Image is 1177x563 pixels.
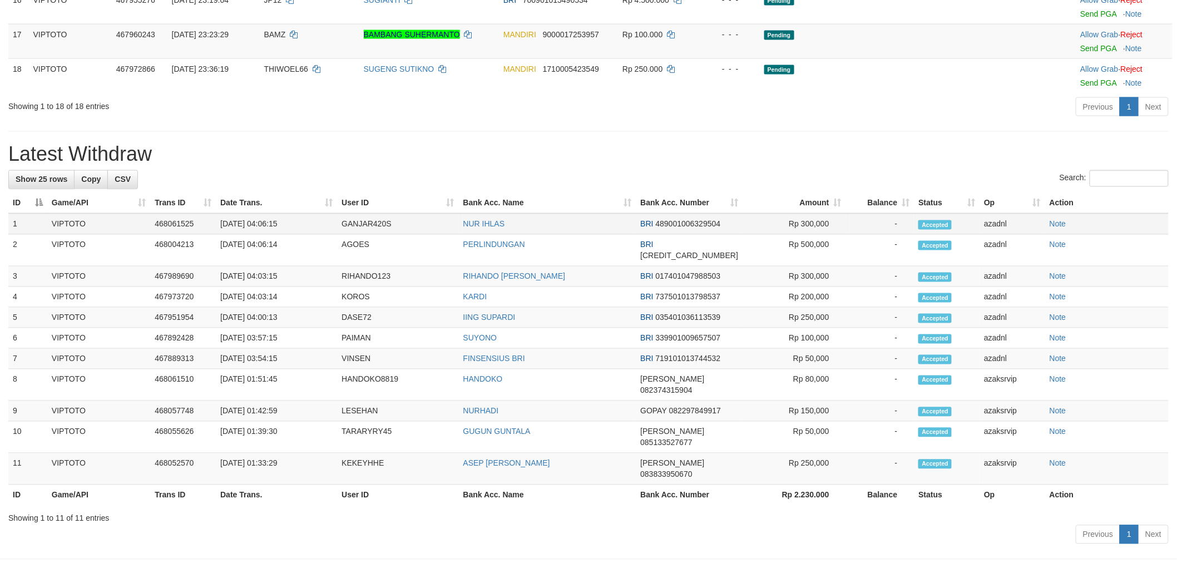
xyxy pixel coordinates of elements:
span: BRI [640,293,653,302]
a: Note [1050,220,1066,229]
span: BRI [640,334,653,343]
td: azadnl [980,287,1045,308]
a: SUYONO [463,334,497,343]
th: User ID: activate to sort column ascending [337,193,458,214]
td: DASE72 [337,308,458,328]
td: - [846,308,914,328]
span: Copy 9000017253957 to clipboard [543,30,599,39]
td: VINSEN [337,349,458,369]
a: Note [1125,44,1142,53]
td: 467973720 [150,287,216,308]
td: VIPTOTO [47,401,150,422]
a: Reject [1121,30,1143,39]
td: 18 [8,58,29,93]
span: BRI [640,220,653,229]
span: Copy 017401047988503 to clipboard [656,272,721,281]
span: Copy 082297849917 to clipboard [669,407,721,416]
a: Note [1050,272,1066,281]
td: Rp 100,000 [743,328,845,349]
span: CSV [115,175,131,184]
td: · [1076,58,1173,93]
span: · [1080,65,1120,73]
a: KARDI [463,293,487,302]
div: - - - [706,63,755,75]
td: Rp 250,000 [743,453,845,485]
a: BAMBANG SUHERMANTO [364,30,460,39]
a: FINSENSIUS BRI [463,354,525,363]
td: VIPTOTO [47,235,150,266]
span: Pending [764,31,794,40]
span: Rp 100.000 [622,30,662,39]
td: 6 [8,328,47,349]
th: Status [914,485,980,506]
div: Showing 1 to 11 of 11 entries [8,508,1169,524]
a: Previous [1076,525,1120,544]
td: - [846,328,914,349]
span: GOPAY [640,407,666,416]
td: [DATE] 01:51:45 [216,369,337,401]
td: VIPTOTO [47,349,150,369]
td: 467989690 [150,266,216,287]
td: AGOES [337,235,458,266]
td: VIPTOTO [47,266,150,287]
td: VIPTOTO [29,58,112,93]
span: · [1080,30,1120,39]
span: MANDIRI [503,30,536,39]
span: Copy 083833950670 to clipboard [640,470,692,479]
td: [DATE] 04:06:15 [216,214,337,235]
span: BRI [640,272,653,281]
td: [DATE] 04:03:14 [216,287,337,308]
span: Accepted [918,293,952,303]
th: Action [1045,485,1169,506]
td: azaksrvip [980,422,1045,453]
a: ASEP [PERSON_NAME] [463,459,550,468]
td: PAIMAN [337,328,458,349]
td: VIPTOTO [47,308,150,328]
span: Accepted [918,407,952,417]
th: Date Trans.: activate to sort column ascending [216,193,337,214]
td: - [846,453,914,485]
td: azadnl [980,328,1045,349]
td: 1 [8,214,47,235]
td: Rp 150,000 [743,401,845,422]
a: PERLINDUNGAN [463,240,525,249]
th: Rp 2.230.000 [743,485,845,506]
td: 9 [8,401,47,422]
th: Bank Acc. Number: activate to sort column ascending [636,193,743,214]
td: Rp 200,000 [743,287,845,308]
td: VIPTOTO [47,422,150,453]
td: 467951954 [150,308,216,328]
a: Note [1050,313,1066,322]
td: 467892428 [150,328,216,349]
th: Op [980,485,1045,506]
td: Rp 250,000 [743,308,845,328]
td: azadnl [980,266,1045,287]
td: HANDOKO8819 [337,369,458,401]
span: BRI [640,240,653,249]
span: BRI [640,313,653,322]
span: Accepted [918,428,952,437]
span: Copy 085133527677 to clipboard [640,438,692,447]
td: VIPTOTO [47,369,150,401]
th: Action [1045,193,1169,214]
a: 1 [1120,97,1139,116]
th: Date Trans. [216,485,337,506]
td: [DATE] 04:03:15 [216,266,337,287]
th: Balance: activate to sort column ascending [846,193,914,214]
td: [DATE] 01:39:30 [216,422,337,453]
span: BRI [640,354,653,363]
td: 17 [8,24,29,58]
th: ID [8,485,47,506]
a: NURHADI [463,407,499,416]
td: [DATE] 04:00:13 [216,308,337,328]
span: 467972866 [116,65,155,73]
td: - [846,266,914,287]
td: KEKEYHHE [337,453,458,485]
a: Note [1050,293,1066,302]
span: [PERSON_NAME] [640,375,704,384]
td: TARARYRY45 [337,422,458,453]
a: Reject [1121,65,1143,73]
td: 468052570 [150,453,216,485]
td: 468061525 [150,214,216,235]
td: Rp 50,000 [743,349,845,369]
